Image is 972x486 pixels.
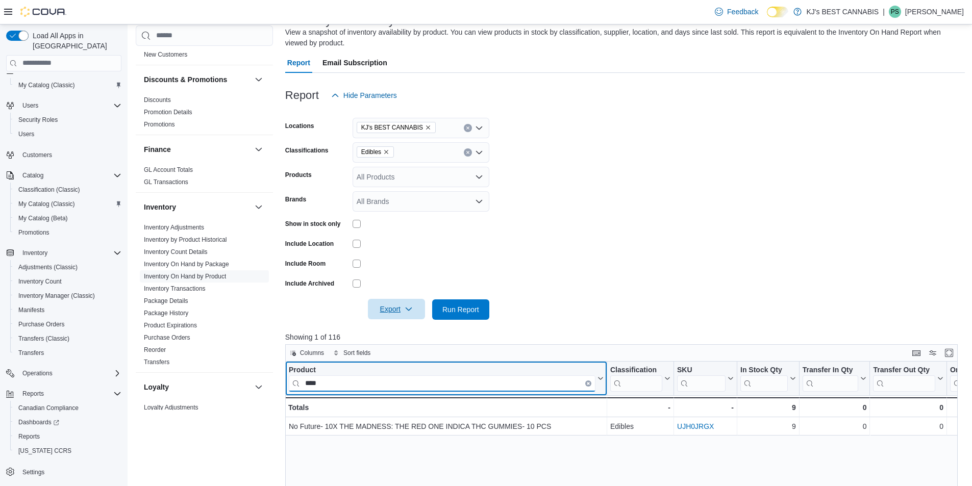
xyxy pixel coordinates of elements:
button: Open list of options [475,124,483,132]
button: Loyalty [253,381,265,393]
button: Inventory Count [10,274,126,289]
a: Dashboards [10,415,126,429]
span: Run Report [442,304,479,315]
button: Users [10,127,126,141]
h3: Report [285,89,319,101]
a: UJH0JRGX [677,422,714,430]
button: Manifests [10,303,126,317]
button: Clear input [464,148,472,157]
span: KJ's BEST CANNABIS [357,122,436,133]
button: Clear input [464,124,472,132]
button: Inventory Manager (Classic) [10,289,126,303]
span: Inventory Count [18,277,62,286]
span: Operations [22,369,53,377]
span: Promotion Details [144,108,192,116]
button: Remove Edibles from selection in this group [383,149,389,155]
button: Export [368,299,425,319]
span: KJ's BEST CANNABIS [361,122,423,133]
button: Customers [2,147,126,162]
span: Settings [18,465,121,478]
span: Operations [18,367,121,379]
button: My Catalog (Classic) [10,78,126,92]
a: My Catalog (Classic) [14,198,79,210]
button: Purchase Orders [10,317,126,331]
span: Users [18,130,34,138]
span: PS [891,6,899,18]
span: Email Subscription [322,53,387,73]
span: Promotions [144,120,175,129]
div: Loyalty [136,401,273,430]
button: Hide Parameters [327,85,401,106]
div: Product [289,365,595,375]
span: Purchase Orders [18,320,65,328]
button: Run Report [432,299,489,320]
button: Loyalty [144,382,251,392]
button: Catalog [2,168,126,183]
span: Customers [18,148,121,161]
span: Inventory Count Details [144,248,208,256]
button: Transfers (Classic) [10,331,126,346]
a: Promotions [14,226,54,239]
a: Inventory On Hand by Package [144,261,229,268]
span: Transfers (Classic) [14,332,121,345]
button: Keyboard shortcuts [910,347,923,359]
div: No Future- 10X THE MADNESS: THE RED ONE INDICA THC GUMMIES- 10 PCS [289,420,604,432]
h3: Loyalty [144,382,169,392]
a: Inventory Transactions [144,285,206,292]
a: Package History [144,310,188,317]
button: [US_STATE] CCRS [10,444,126,458]
span: Reports [22,390,44,398]
span: Inventory On Hand by Package [144,260,229,268]
span: GL Account Totals [144,166,193,174]
div: In Stock Qty [740,365,788,375]
button: Open list of options [475,173,483,181]
button: ProductClear input [289,365,604,391]
a: Transfers [144,359,169,366]
span: Users [14,128,121,140]
span: Reports [18,432,40,441]
div: 9 [740,420,796,432]
div: Classification [610,365,662,375]
div: 0 [873,401,943,414]
a: My Catalog (Classic) [14,79,79,91]
a: My Catalog (Beta) [14,212,72,224]
a: Dashboards [14,416,63,428]
button: Display options [927,347,939,359]
button: Open list of options [475,197,483,206]
button: Open list of options [475,148,483,157]
div: View a snapshot of inventory availability by product. You can view products in stock by classific... [285,27,960,48]
a: Inventory Adjustments [144,224,204,231]
div: 0 [802,420,866,432]
button: Reports [2,387,126,401]
span: [US_STATE] CCRS [18,447,71,455]
a: Product Expirations [144,322,197,329]
span: Product Expirations [144,321,197,329]
span: Report [287,53,310,73]
div: In Stock Qty [740,365,788,391]
button: Enter fullscreen [943,347,955,359]
div: Transfer Out Qty [873,365,935,375]
div: Classification [610,365,662,391]
span: Export [374,299,419,319]
div: Transfer In Qty [802,365,858,375]
label: Classifications [285,146,329,155]
button: Users [2,98,126,113]
a: Inventory by Product Historical [144,236,227,243]
button: Operations [2,366,126,380]
span: My Catalog (Classic) [18,200,75,208]
button: My Catalog (Beta) [10,211,126,225]
span: Sort fields [343,349,370,357]
span: Inventory Adjustments [144,223,204,232]
button: Inventory [253,201,265,213]
span: My Catalog (Beta) [18,214,68,222]
span: Transfers [14,347,121,359]
a: Transfers (Classic) [14,332,73,345]
button: Transfer Out Qty [873,365,943,391]
span: Dashboards [14,416,121,428]
a: Purchase Orders [144,334,190,341]
span: Purchase Orders [144,334,190,342]
button: Classification (Classic) [10,183,126,197]
button: Adjustments (Classic) [10,260,126,274]
button: Finance [144,144,251,155]
a: Customers [18,149,56,161]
